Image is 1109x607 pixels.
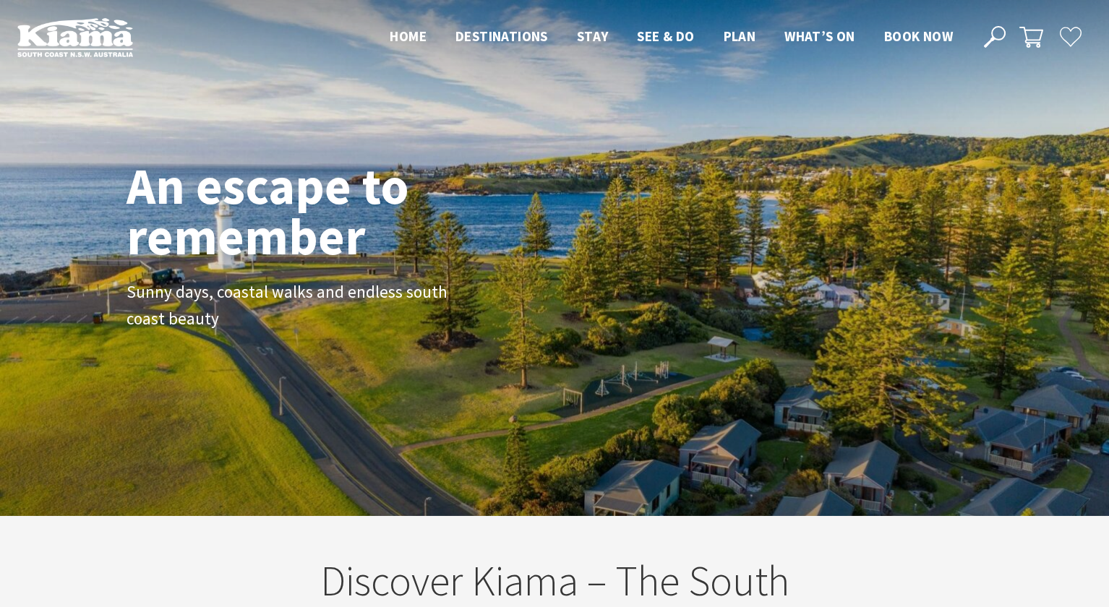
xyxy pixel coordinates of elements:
[390,27,427,45] span: Home
[127,279,452,332] p: Sunny days, coastal walks and endless south coast beauty
[884,27,953,45] span: Book now
[784,27,855,45] span: What’s On
[375,25,967,49] nav: Main Menu
[455,27,548,45] span: Destinations
[637,27,694,45] span: See & Do
[577,27,609,45] span: Stay
[724,27,756,45] span: Plan
[17,17,133,57] img: Kiama Logo
[127,160,524,262] h1: An escape to remember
